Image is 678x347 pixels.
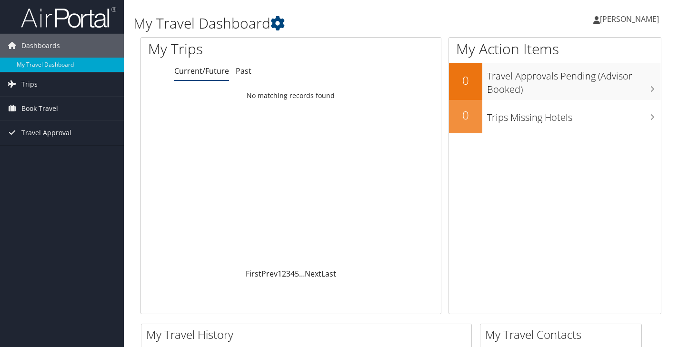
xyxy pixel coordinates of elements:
[21,72,38,96] span: Trips
[282,268,286,279] a: 2
[449,72,482,89] h2: 0
[295,268,299,279] a: 5
[593,5,668,33] a: [PERSON_NAME]
[485,327,641,343] h2: My Travel Contacts
[449,100,661,133] a: 0Trips Missing Hotels
[487,106,661,124] h3: Trips Missing Hotels
[21,6,116,29] img: airportal-logo.png
[278,268,282,279] a: 1
[21,97,58,120] span: Book Travel
[299,268,305,279] span: …
[449,39,661,59] h1: My Action Items
[133,13,490,33] h1: My Travel Dashboard
[236,66,251,76] a: Past
[600,14,659,24] span: [PERSON_NAME]
[290,268,295,279] a: 4
[148,39,309,59] h1: My Trips
[261,268,278,279] a: Prev
[21,34,60,58] span: Dashboards
[487,65,661,96] h3: Travel Approvals Pending (Advisor Booked)
[321,268,336,279] a: Last
[174,66,229,76] a: Current/Future
[246,268,261,279] a: First
[305,268,321,279] a: Next
[449,63,661,99] a: 0Travel Approvals Pending (Advisor Booked)
[286,268,290,279] a: 3
[449,107,482,123] h2: 0
[21,121,71,145] span: Travel Approval
[146,327,471,343] h2: My Travel History
[141,87,441,104] td: No matching records found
